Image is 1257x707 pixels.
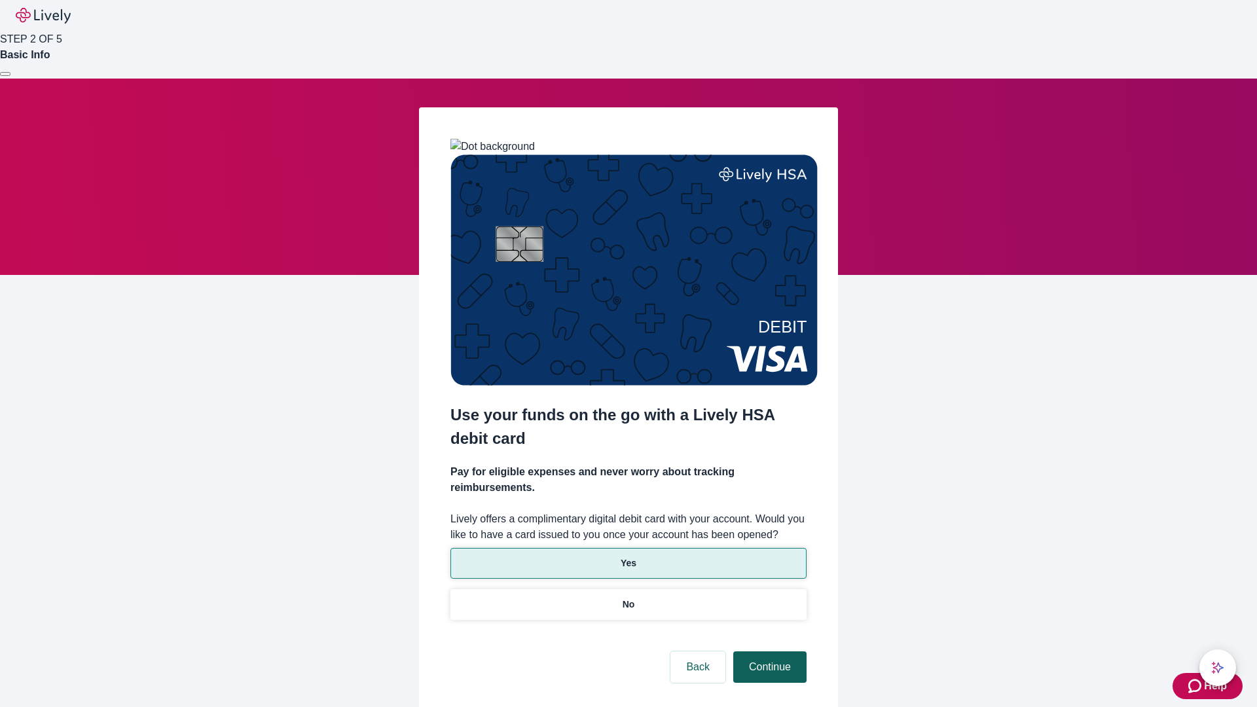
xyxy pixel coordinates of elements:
p: Yes [621,556,636,570]
img: Lively [16,8,71,24]
svg: Lively AI Assistant [1211,661,1224,674]
button: Continue [733,651,807,683]
img: Dot background [450,139,535,154]
button: Zendesk support iconHelp [1173,673,1243,699]
h4: Pay for eligible expenses and never worry about tracking reimbursements. [450,464,807,496]
h2: Use your funds on the go with a Lively HSA debit card [450,403,807,450]
button: chat [1199,649,1236,686]
button: Yes [450,548,807,579]
p: No [623,598,635,611]
button: Back [670,651,725,683]
span: Help [1204,678,1227,694]
img: Debit card [450,154,818,386]
button: No [450,589,807,620]
svg: Zendesk support icon [1188,678,1204,694]
label: Lively offers a complimentary digital debit card with your account. Would you like to have a card... [450,511,807,543]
